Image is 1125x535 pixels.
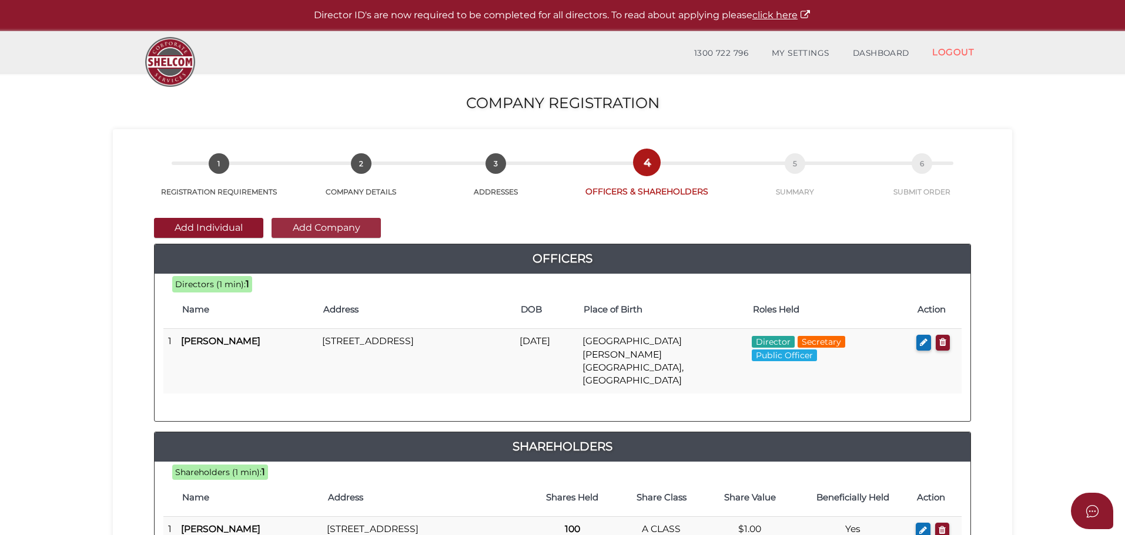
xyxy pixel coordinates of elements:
b: 100 [565,523,580,534]
span: 3 [486,153,506,174]
h4: Address [323,305,509,315]
span: Public Officer [752,349,817,361]
span: 4 [637,152,657,173]
b: [PERSON_NAME] [181,523,260,534]
td: [GEOGRAPHIC_DATA][PERSON_NAME][GEOGRAPHIC_DATA], [GEOGRAPHIC_DATA] [578,329,746,393]
td: [STREET_ADDRESS] [317,329,515,393]
h4: Beneficially Held [800,493,905,503]
a: Shareholders [155,437,970,456]
img: Logo [139,31,201,93]
td: 1 [163,329,176,393]
a: 5SUMMARY [729,166,861,197]
h4: Address [328,493,522,503]
b: 1 [246,278,249,290]
button: Add Company [272,218,381,238]
h4: Place of Birth [584,305,741,315]
b: 1 [262,466,265,477]
a: 1300 722 796 [682,42,760,65]
h4: Share Class [623,493,700,503]
span: 2 [351,153,371,174]
a: 6SUBMIT ORDER [861,166,983,197]
b: [PERSON_NAME] [181,335,260,346]
button: Add Individual [154,218,263,238]
h4: Action [917,493,956,503]
span: 1 [209,153,229,174]
span: Directors (1 min): [175,279,246,290]
span: Secretary [798,336,845,348]
a: MY SETTINGS [760,42,841,65]
a: click here [752,9,811,21]
a: 1REGISTRATION REQUIREMENTS [142,166,295,197]
p: Director ID's are now required to be completed for all directors. To read about applying please [29,9,1096,22]
a: Officers [155,249,970,268]
a: 3ADDRESSES [427,166,565,197]
span: 5 [785,153,805,174]
h4: Name [182,493,316,503]
h4: DOB [521,305,572,315]
a: 2COMPANY DETAILS [295,166,427,197]
a: 4OFFICERS & SHAREHOLDERS [565,165,729,197]
h4: Name [182,305,312,315]
h4: Shares Held [534,493,611,503]
h4: Roles Held [753,305,906,315]
a: LOGOUT [920,40,986,64]
span: Shareholders (1 min): [175,467,262,477]
span: 6 [912,153,932,174]
span: Director [752,336,795,348]
button: Open asap [1071,493,1113,529]
td: [DATE] [515,329,578,393]
h4: Action [918,305,956,315]
a: DASHBOARD [841,42,921,65]
h4: Share Value [712,493,788,503]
